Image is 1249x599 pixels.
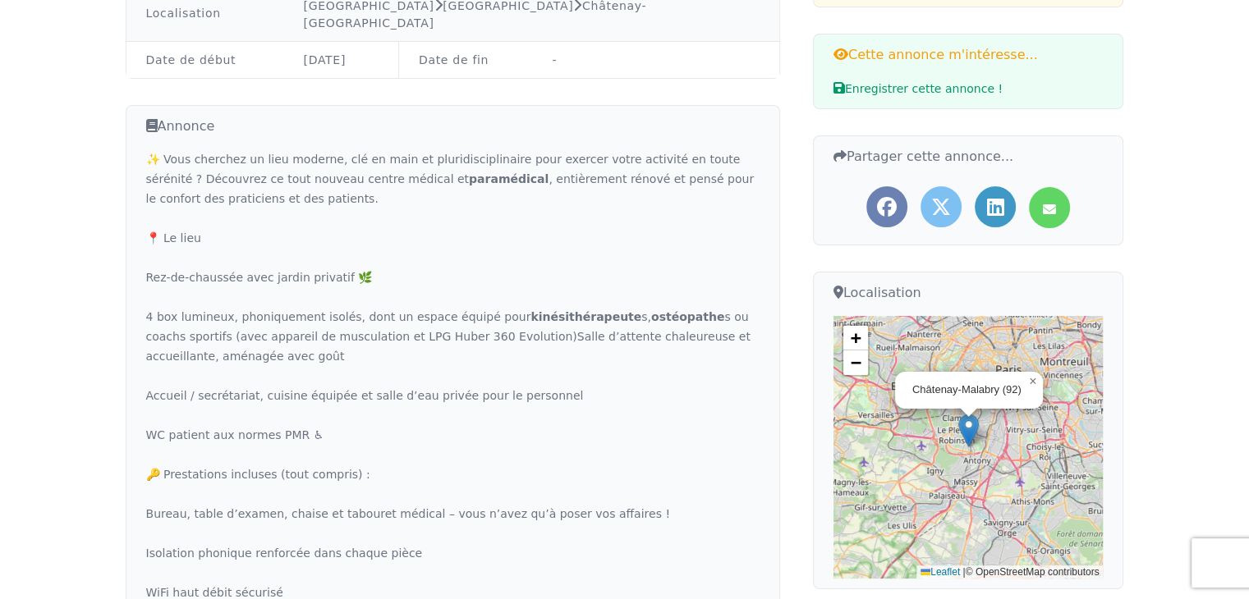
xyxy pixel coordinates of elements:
strong: paramédical [469,172,549,185]
span: × [1029,374,1036,388]
td: - [532,42,778,79]
h3: Annonce [146,116,760,136]
a: Zoom in [843,326,868,350]
strong: thérapeute [569,310,641,323]
a: Partager l'annonce par mail [1029,187,1070,228]
h3: Cette annonce m'intéresse... [833,44,1104,65]
a: Close popup [1023,372,1043,391]
a: Zoom out [843,350,868,375]
span: − [851,352,861,373]
span: | [962,566,965,578]
span: Enregistrer cette annonce ! [833,82,1003,95]
a: Partager l'annonce sur Facebook [866,186,907,227]
a: Partager l'annonce sur Twitter [921,186,962,227]
img: Marker [958,414,979,447]
span: + [851,327,861,348]
strong: kinési [530,310,641,323]
a: Leaflet [921,566,960,578]
td: [DATE] [283,42,398,79]
h3: Partager cette annonce... [833,146,1104,167]
strong: ostéopathe [651,310,724,323]
td: Date de fin [398,42,532,79]
div: © OpenStreetMap contributors [916,565,1103,579]
div: Châtenay-Malabry (92) [912,383,1022,397]
a: Partager l'annonce sur LinkedIn [975,186,1016,227]
td: Date de début [126,42,284,79]
h3: Localisation [833,282,1104,303]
